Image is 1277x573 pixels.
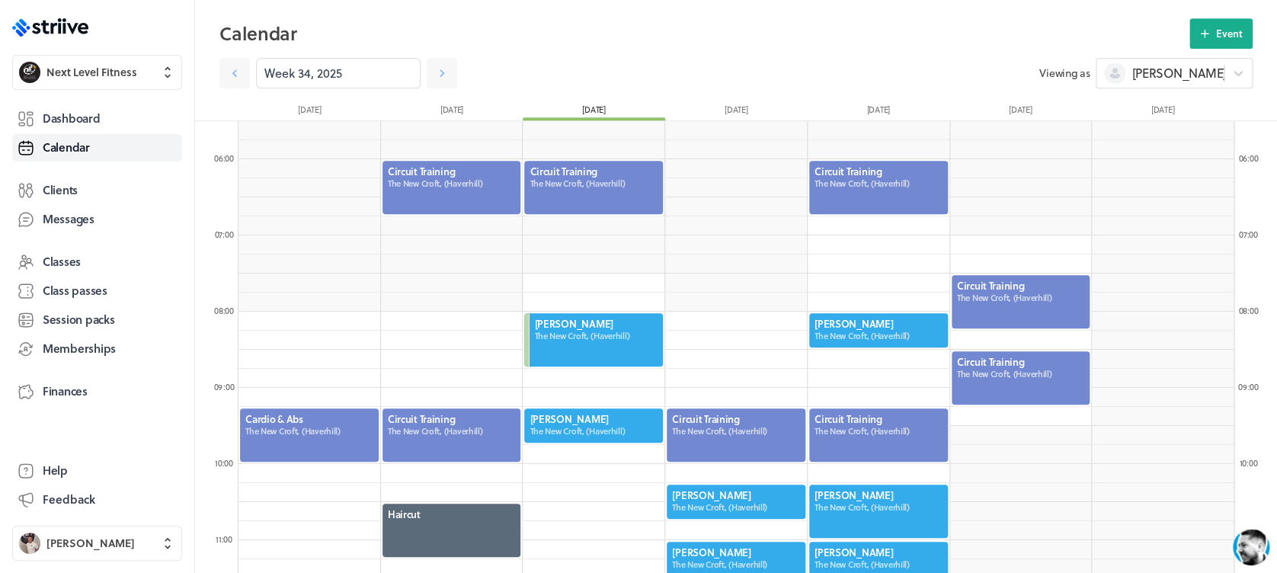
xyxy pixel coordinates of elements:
[256,58,421,88] input: YYYY-M-D
[85,28,218,38] div: Typically replies in a few minutes
[1091,104,1234,120] div: [DATE]
[238,469,258,482] g: />
[1216,27,1243,40] span: Event
[209,533,239,545] div: 11
[1247,456,1257,469] span: :00
[807,104,949,120] div: [DATE]
[43,283,107,299] span: Class passes
[12,105,182,133] a: Dashboard
[43,341,116,357] span: Memberships
[381,104,523,120] div: [DATE]
[1233,152,1263,164] div: 06
[222,456,233,469] span: :00
[12,526,182,561] button: Ben Robinson[PERSON_NAME]
[242,472,254,480] tspan: GIF
[46,65,137,80] span: Next Level Fitness
[12,486,182,514] button: Feedback
[222,533,232,546] span: :00
[46,9,286,40] div: US[PERSON_NAME]Typically replies in a few minutes
[1131,65,1226,82] span: [PERSON_NAME]
[1233,457,1263,469] div: 10
[12,277,182,305] a: Class passes
[523,104,665,120] div: [DATE]
[209,381,239,392] div: 09
[46,11,73,38] img: US
[12,177,182,204] a: Clients
[12,378,182,405] a: Finances
[43,211,94,227] span: Messages
[209,229,239,240] div: 07
[949,104,1092,120] div: [DATE]
[1247,152,1258,165] span: :00
[219,18,1189,49] h2: Calendar
[43,383,88,399] span: Finances
[238,104,381,120] div: [DATE]
[1233,381,1263,392] div: 09
[19,533,40,554] img: Ben Robinson
[1233,305,1263,316] div: 08
[1189,18,1253,49] button: Event
[85,9,218,26] div: [PERSON_NAME]
[12,55,182,90] button: Next Level FitnessNext Level Fitness
[43,110,100,126] span: Dashboard
[12,457,182,485] a: Help
[232,456,264,498] button: />GIF
[1233,229,1263,240] div: 07
[209,152,239,164] div: 06
[12,248,182,276] a: Classes
[46,536,135,551] span: [PERSON_NAME]
[209,457,239,469] div: 10
[43,463,68,479] span: Help
[223,152,234,165] span: :00
[12,206,182,233] a: Messages
[222,228,233,241] span: :00
[1247,304,1258,317] span: :00
[1247,380,1258,393] span: :00
[1247,228,1257,241] span: :00
[12,134,182,162] a: Calendar
[1039,66,1090,81] span: Viewing as
[209,305,239,316] div: 08
[1233,529,1269,565] iframe: gist-messenger-bubble-iframe
[43,312,114,328] span: Session packs
[665,104,808,120] div: [DATE]
[223,304,234,317] span: :00
[223,380,234,393] span: :00
[43,491,95,507] span: Feedback
[43,182,78,198] span: Clients
[19,62,40,83] img: Next Level Fitness
[43,254,81,270] span: Classes
[12,306,182,334] a: Session packs
[43,139,90,155] span: Calendar
[12,335,182,363] a: Memberships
